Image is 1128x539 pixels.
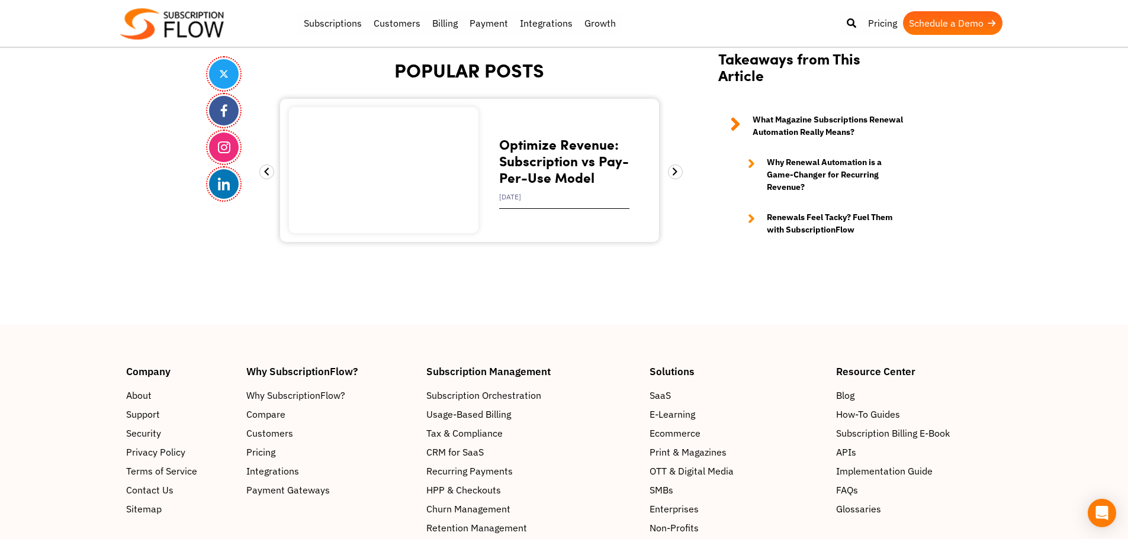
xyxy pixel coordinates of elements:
[246,407,285,421] span: Compare
[426,521,638,535] a: Retention Management
[246,483,414,497] a: Payment Gateways
[836,366,1002,376] h4: Resource Center
[426,464,638,478] a: Recurring Payments
[368,11,426,35] a: Customers
[426,426,638,440] a: Tax & Compliance
[836,388,854,402] span: Blog
[246,366,414,376] h4: Why SubscriptionFlow?
[836,426,950,440] span: Subscription Billing E-Book
[718,114,908,138] a: What Magazine Subscriptions Renewal Automation Really Means?
[274,59,665,81] h2: POPULAR POSTS
[650,426,824,440] a: Ecommerce
[736,156,908,193] a: Why Renewal Automation is a Game-Changer for Recurring Revenue?
[126,426,235,440] a: Security
[426,502,638,516] a: Churn Management
[126,445,235,459] a: Privacy Policy
[426,11,464,35] a: Billing
[836,388,1002,402] a: Blog
[426,502,510,516] span: Churn Management
[426,388,638,402] a: Subscription Orchestration
[579,11,622,35] a: Growth
[836,464,1002,478] a: Implementation Guide
[426,445,638,459] a: CRM for SaaS
[126,366,235,376] h4: Company
[246,426,414,440] a: Customers
[246,445,275,459] span: Pricing
[650,445,824,459] a: Print & Magazines
[836,483,858,497] span: FAQs
[650,464,824,478] a: OTT & Digital Media
[426,407,511,421] span: Usage-Based Billing
[246,407,414,421] a: Compare
[426,388,541,402] span: Subscription Orchestration
[499,134,629,187] a: Optimize Revenue: Subscription vs Pay-Per-Use Model
[650,426,700,440] span: Ecommerce
[650,388,671,402] span: SaaS
[753,114,908,138] strong: What Magazine Subscriptions Renewal Automation Really Means?
[1088,499,1116,527] div: Open Intercom Messenger
[126,483,173,497] span: Contact Us
[426,521,527,535] span: Retention Management
[246,464,414,478] a: Integrations
[836,464,933,478] span: Implementation Guide
[289,107,478,233] img: Subscription vs Pay-Per-Use
[126,407,160,421] span: Support
[126,464,197,478] span: Terms of Service
[836,483,1002,497] a: FAQs
[836,502,1002,516] a: Glossaries
[246,388,345,402] span: Why SubscriptionFlow?
[426,483,501,497] span: HPP & Checkouts
[767,211,908,236] strong: Renewals Feel Tacky? Fuel Them with SubscriptionFlow
[836,445,1002,459] a: APIs
[836,407,1002,421] a: How-To Guides
[426,426,503,440] span: Tax & Compliance
[650,464,734,478] span: OTT & Digital Media
[126,464,235,478] a: Terms of Service
[650,407,695,421] span: E-Learning
[126,502,235,516] a: Sitemap
[126,502,162,516] span: Sitemap
[246,445,414,459] a: Pricing
[126,388,152,402] span: About
[650,521,824,535] a: Non-Profits
[836,445,856,459] span: APIs
[514,11,579,35] a: Integrations
[126,445,185,459] span: Privacy Policy
[650,407,824,421] a: E-Learning
[126,407,235,421] a: Support
[836,407,900,421] span: How-To Guides
[650,445,727,459] span: Print & Magazines
[120,8,224,40] img: Subscriptionflow
[464,11,514,35] a: Payment
[298,11,368,35] a: Subscriptions
[246,464,299,478] span: Integrations
[426,464,513,478] span: Recurring Payments
[126,426,161,440] span: Security
[650,483,673,497] span: SMBs
[736,211,908,236] a: Renewals Feel Tacky? Fuel Them with SubscriptionFlow
[650,502,699,516] span: Enterprises
[903,11,1002,35] a: Schedule a Demo
[426,445,484,459] span: CRM for SaaS
[499,186,629,209] div: [DATE]
[126,483,235,497] a: Contact Us
[862,11,903,35] a: Pricing
[426,366,638,376] h4: Subscription Management
[426,407,638,421] a: Usage-Based Billing
[718,50,908,96] h2: Takeaways from This Article
[426,483,638,497] a: HPP & Checkouts
[650,521,699,535] span: Non-Profits
[126,388,235,402] a: About
[836,502,881,516] span: Glossaries
[246,388,414,402] a: Why SubscriptionFlow?
[650,388,824,402] a: SaaS
[650,502,824,516] a: Enterprises
[767,156,908,193] strong: Why Renewal Automation is a Game-Changer for Recurring Revenue?
[836,426,1002,440] a: Subscription Billing E-Book
[650,366,824,376] h4: Solutions
[246,426,293,440] span: Customers
[246,483,330,497] span: Payment Gateways
[650,483,824,497] a: SMBs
